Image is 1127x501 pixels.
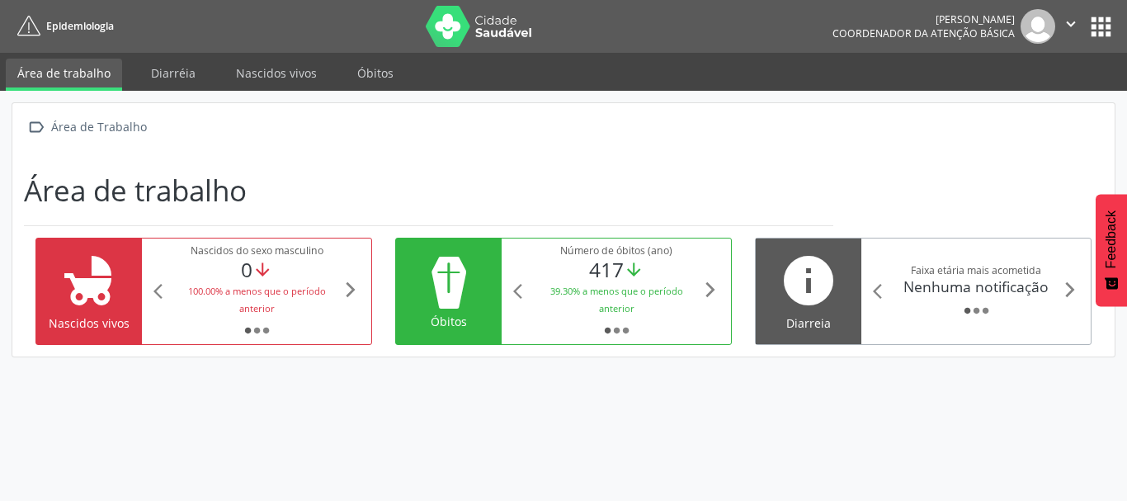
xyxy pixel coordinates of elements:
i: fiber_manual_record [972,306,981,315]
button:  [1055,9,1087,44]
div: Diarreia [767,314,850,332]
div: Nascidos do sexo masculino [172,243,342,258]
span: Epidemiologia [46,19,114,33]
i: arrow_forward_ios [342,281,360,299]
div: 417 [531,258,701,281]
img: img [1021,9,1055,44]
i:  [1062,15,1080,33]
button: apps [1087,12,1115,41]
div: Faixa etária mais acometida [891,263,1061,277]
i: fiber_manual_record [621,326,630,335]
div: Nenhuma notificação [891,277,1061,295]
i: arrow_forward_ios [1061,281,1079,299]
small: 39.30% a menos que o período anterior [550,285,683,314]
a: Nascidos vivos [224,59,328,87]
div: 0 [172,258,342,281]
i: fiber_manual_record [243,326,252,335]
span: Coordenador da Atenção Básica [832,26,1015,40]
i: fiber_manual_record [262,326,271,335]
a: Diarréia [139,59,207,87]
div: Área de Trabalho [48,115,149,139]
i: arrow_back_ios [873,282,891,300]
div: Nascidos vivos [48,314,130,332]
i: fiber_manual_record [981,306,990,315]
a: Área de trabalho [6,59,122,91]
h1: Área de trabalho [24,173,247,208]
i: fiber_manual_record [963,306,972,315]
a: Óbitos [346,59,405,87]
i:  [24,115,48,139]
a: Epidemiologia [12,12,114,40]
i: arrow_back_ios [153,282,172,300]
small: 100.00% a menos que o período anterior [188,285,326,314]
i: arrow_downward [252,260,273,281]
i: arrow_downward [624,260,644,281]
span: Feedback [1104,210,1119,268]
div: Número de óbitos (ano) [531,243,701,258]
div: [PERSON_NAME] [832,12,1015,26]
i: arrow_back_ios [513,282,531,300]
i: child_friendly [59,251,119,310]
i: info [779,251,838,310]
a:  Área de Trabalho [24,115,149,139]
button: Feedback - Mostrar pesquisa [1096,194,1127,306]
i: arrow_forward_ios [701,281,719,299]
div: Óbitos [408,313,490,330]
i: fiber_manual_record [252,326,262,335]
i: fiber_manual_record [612,326,621,335]
i: fiber_manual_record [603,326,612,335]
